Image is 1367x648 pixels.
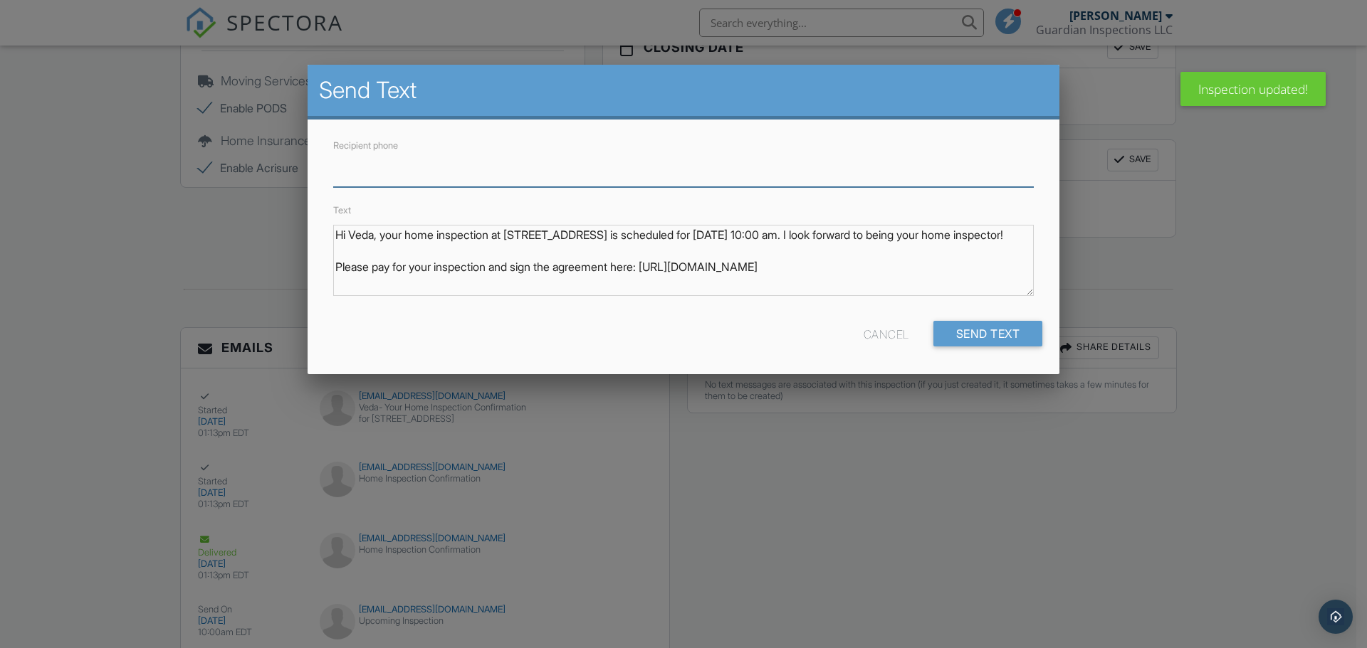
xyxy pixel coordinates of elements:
[1319,600,1353,634] div: Open Intercom Messenger
[933,321,1043,346] input: Send Text
[333,140,398,151] label: Recipient phone
[1180,72,1326,106] div: Inspection updated!
[864,321,909,346] div: Cancel
[333,225,1034,296] textarea: Hi Veda, your home inspection at [STREET_ADDRESS] is scheduled for [DATE] 10:00 am. I look forwar...
[333,205,351,216] label: Text
[319,76,1048,105] h2: Send Text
